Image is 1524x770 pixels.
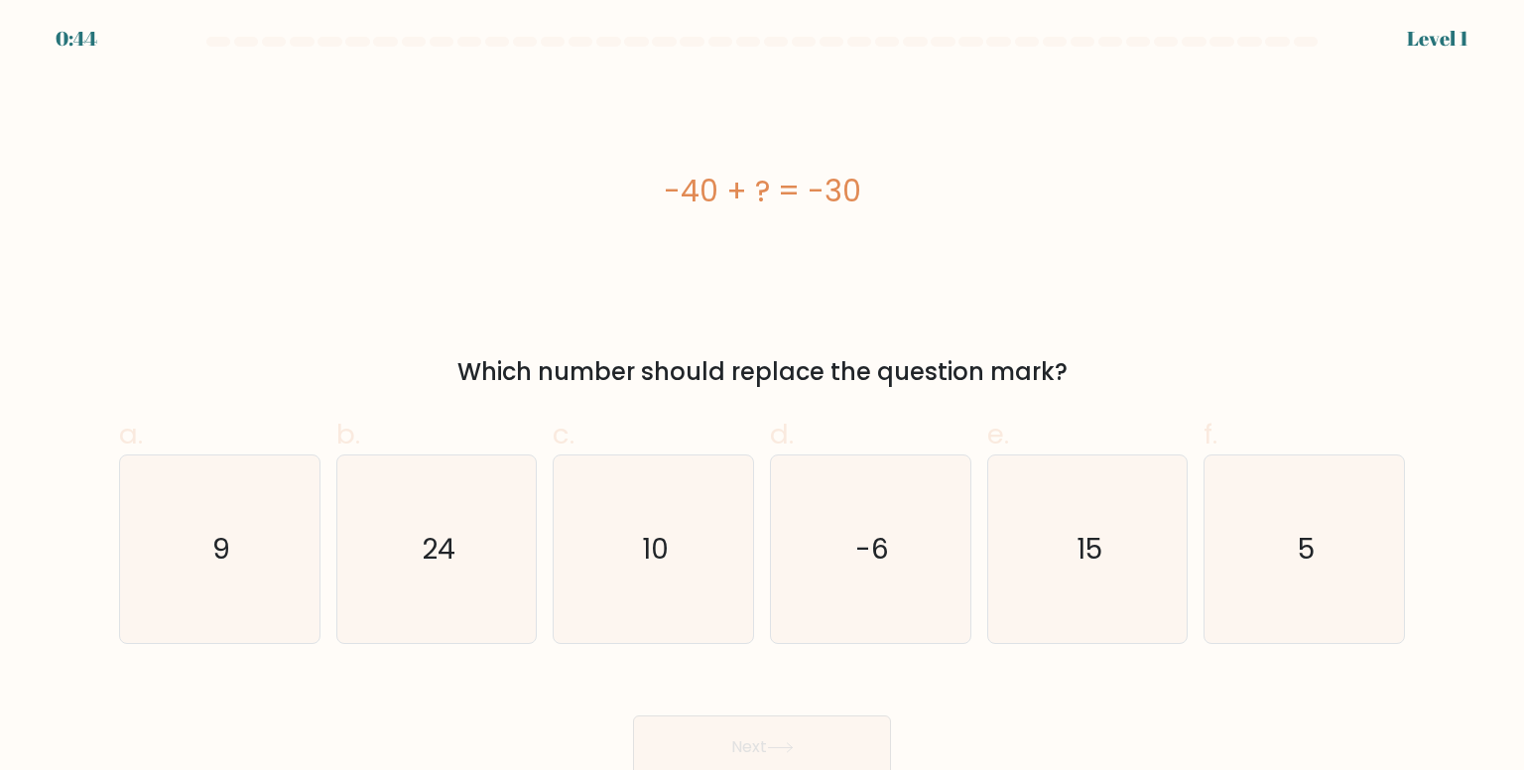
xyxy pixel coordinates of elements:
[119,169,1405,213] div: -40 + ? = -30
[336,415,360,453] span: b.
[1298,529,1315,569] text: 5
[56,24,97,54] div: 0:44
[212,529,230,569] text: 9
[770,415,794,453] span: d.
[422,529,455,569] text: 24
[1077,529,1102,569] text: 15
[1204,415,1217,453] span: f.
[553,415,574,453] span: c.
[987,415,1009,453] span: e.
[119,415,143,453] span: a.
[1407,24,1468,54] div: Level 1
[131,354,1393,390] div: Which number should replace the question mark?
[855,529,889,569] text: -6
[642,529,669,569] text: 10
